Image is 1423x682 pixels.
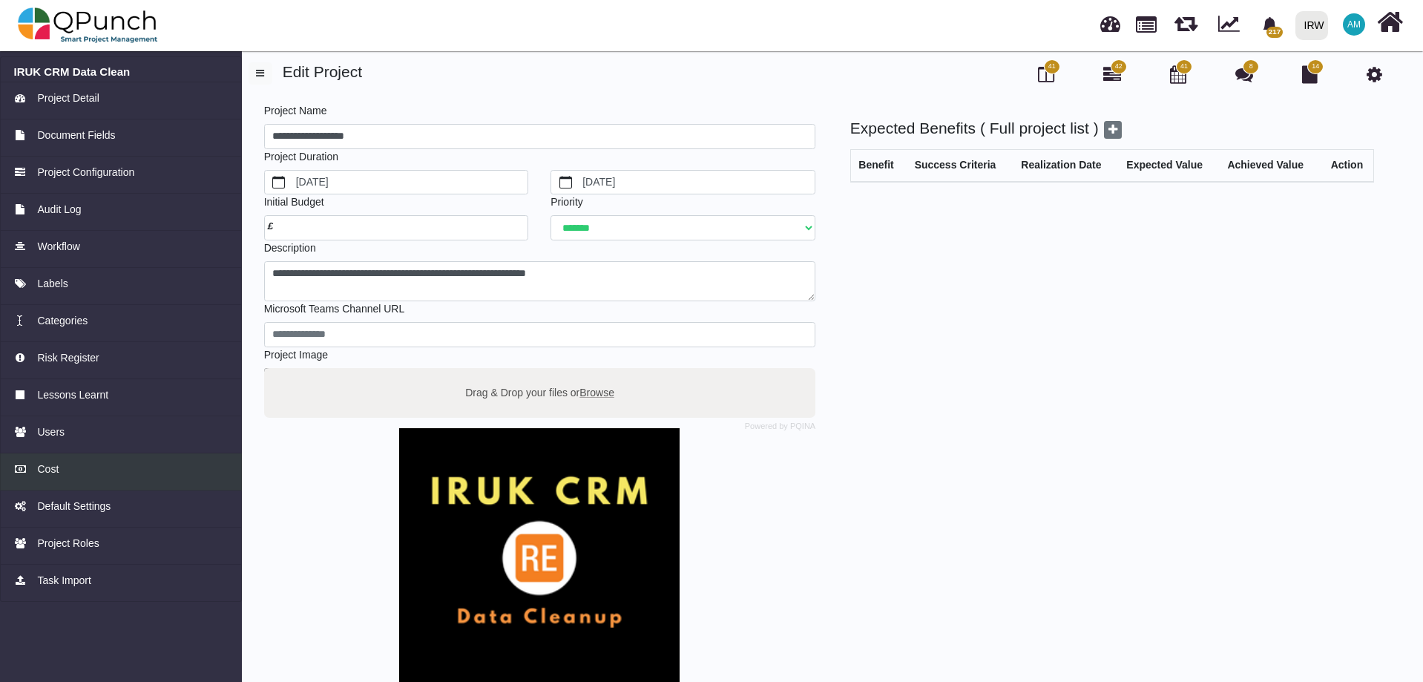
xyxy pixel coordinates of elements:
i: Gantt [1103,65,1121,83]
span: Dashboard [1100,9,1120,31]
span: Add benefits [1104,121,1123,139]
span: 217 [1266,27,1282,38]
span: Document Fields [37,128,115,143]
span: Labels [37,276,68,292]
span: Asad Malik [1343,13,1365,36]
label: [DATE] [293,171,528,194]
a: Powered by PQINA [744,423,815,430]
div: Notification [1257,11,1283,38]
span: Audit Log [37,202,81,217]
span: 14 [1312,62,1319,72]
i: Punch Discussion [1235,65,1253,83]
span: Browse [579,386,614,398]
label: Microsoft Teams Channel URL [264,301,405,317]
span: Categories [37,313,88,329]
a: IRUK CRM Data Clean [14,65,229,79]
span: Project Configuration [37,165,134,180]
span: Risk Register [37,350,99,366]
label: Initial Budget [264,194,324,210]
div: Expected Value [1126,157,1212,173]
span: 42 [1115,62,1123,72]
label: Project Duration [264,149,338,165]
label: Project Name [264,103,327,119]
h4: Expected Benefits ( Full project list ) [850,119,1374,139]
svg: calendar [559,176,573,189]
a: 42 [1103,71,1121,83]
svg: bell fill [1262,17,1278,33]
span: Cost [37,462,59,477]
span: Default Settings [37,499,111,514]
div: Dynamic Report [1211,1,1253,50]
span: Task Import [37,573,91,588]
div: Success Criteria [915,157,1006,173]
a: IRW [1289,1,1334,50]
label: Drag & Drop your files or [460,379,620,405]
span: Users [37,424,65,440]
div: Achieved Value [1227,157,1312,173]
a: bell fill217 [1253,1,1289,47]
img: qpunch-sp.fa6292f.png [18,3,158,47]
span: Workflow [37,239,79,255]
div: IRW [1304,13,1324,39]
i: Home [1377,8,1403,36]
span: AM [1347,20,1361,29]
span: Releases [1174,7,1197,32]
label: [DATE] [580,171,815,194]
a: AM [1334,1,1374,48]
i: Calendar [1170,65,1186,83]
span: 41 [1048,62,1056,72]
i: Document Library [1302,65,1318,83]
label: Project Image [264,347,328,363]
div: Benefit [858,157,898,173]
button: calendar [265,171,294,194]
div: Action [1328,157,1365,173]
span: 8 [1249,62,1253,72]
label: Priority [551,194,583,210]
h4: Edit Project [249,62,1412,81]
div: Realization Date [1021,157,1111,173]
label: Description [264,240,316,256]
span: Lessons Learnt [37,387,108,403]
span: Project Roles [37,536,99,551]
span: Project Detail [37,91,99,106]
span: 41 [1180,62,1188,72]
span: Projects [1136,10,1157,33]
svg: calendar [272,176,286,189]
button: calendar [551,171,580,194]
i: Board [1038,65,1054,83]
